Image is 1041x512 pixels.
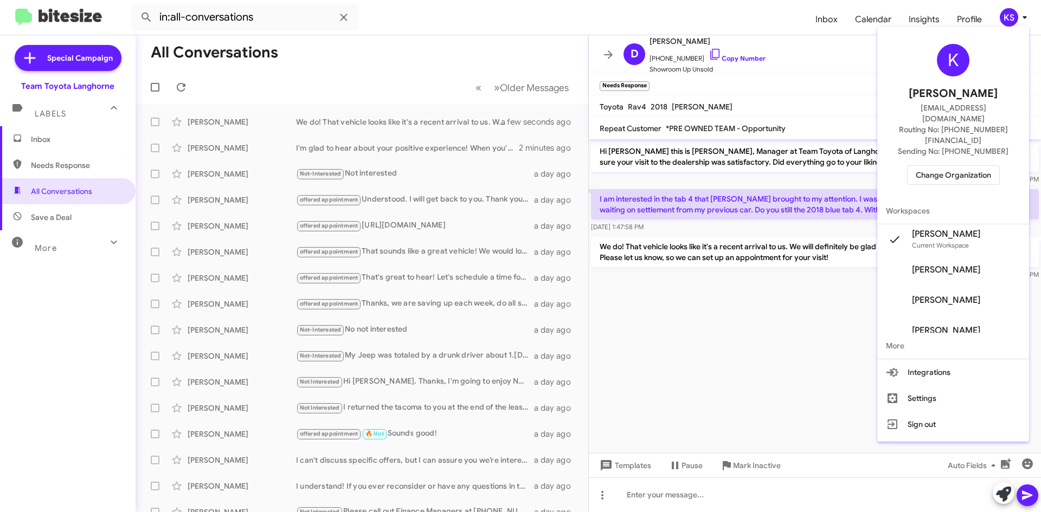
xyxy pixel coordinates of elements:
[877,385,1029,411] button: Settings
[877,198,1029,224] span: Workspaces
[890,102,1016,124] span: [EMAIL_ADDRESS][DOMAIN_NAME]
[877,411,1029,437] button: Sign out
[912,264,980,275] span: [PERSON_NAME]
[890,124,1016,146] span: Routing No: [PHONE_NUMBER][FINANCIAL_ID]
[912,295,980,306] span: [PERSON_NAME]
[877,333,1029,359] span: More
[898,146,1008,157] span: Sending No: [PHONE_NUMBER]
[909,85,998,102] span: [PERSON_NAME]
[937,44,969,76] div: K
[877,359,1029,385] button: Integrations
[907,165,1000,185] button: Change Organization
[916,166,991,184] span: Change Organization
[912,325,980,336] span: [PERSON_NAME]
[912,229,980,239] span: [PERSON_NAME]
[912,241,969,249] span: Current Workspace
